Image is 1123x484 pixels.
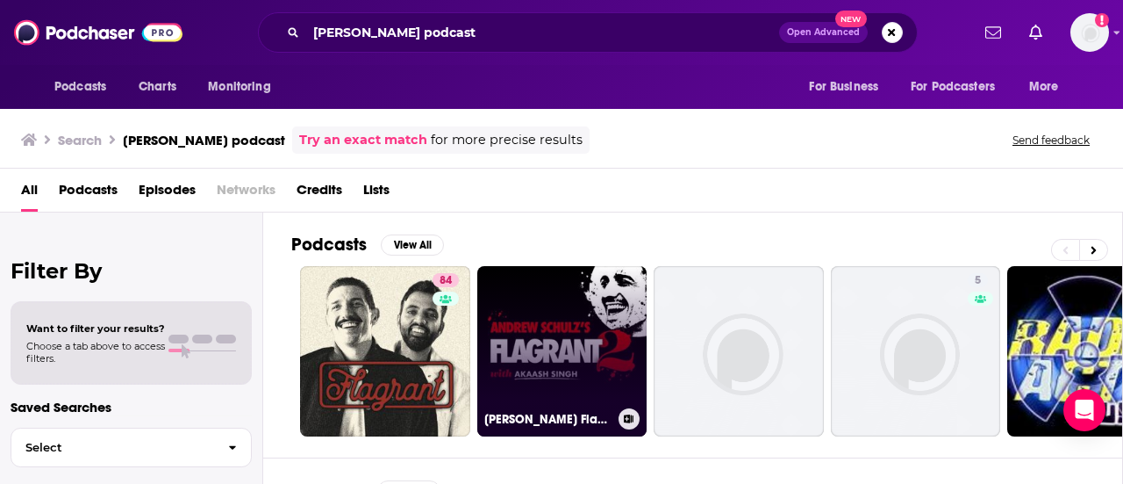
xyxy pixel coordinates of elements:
button: View All [381,235,444,256]
a: PodcastsView All [291,234,444,256]
h3: [PERSON_NAME] podcast [123,132,285,148]
h3: [PERSON_NAME] Flagrant 2 with [PERSON_NAME] [484,412,612,427]
p: Saved Searches [11,399,252,415]
a: Show notifications dropdown [978,18,1008,47]
button: open menu [899,70,1020,104]
h2: Podcasts [291,234,367,256]
span: For Podcasters [911,75,995,99]
button: Send feedback [1007,133,1095,148]
a: 84 [300,266,470,437]
button: open menu [196,70,293,104]
span: Choose a tab above to access filters. [26,340,165,365]
button: open menu [42,70,129,104]
a: All [21,176,38,212]
a: 5 [968,273,988,287]
svg: Add a profile image [1095,13,1109,27]
span: For Business [809,75,878,99]
h3: Search [58,132,102,148]
a: Lists [363,176,390,212]
h2: Filter By [11,258,252,284]
button: open menu [1017,70,1081,104]
span: Select [11,442,214,453]
button: Select [11,428,252,467]
a: Episodes [139,176,196,212]
button: open menu [797,70,900,104]
div: Search podcasts, credits, & more... [258,12,918,53]
img: Podchaser - Follow, Share and Rate Podcasts [14,16,182,49]
span: More [1029,75,1059,99]
button: Show profile menu [1070,13,1109,52]
span: 84 [440,272,452,290]
button: Open AdvancedNew [779,22,868,43]
span: Podcasts [54,75,106,99]
a: Credits [297,176,342,212]
span: Want to filter your results? [26,322,165,335]
span: Charts [139,75,176,99]
a: Podcasts [59,176,118,212]
input: Search podcasts, credits, & more... [306,18,779,47]
div: Open Intercom Messenger [1063,389,1105,431]
span: Monitoring [208,75,270,99]
a: 84 [433,273,459,287]
a: 5 [831,266,1001,437]
a: Show notifications dropdown [1022,18,1049,47]
a: Try an exact match [299,130,427,150]
img: User Profile [1070,13,1109,52]
span: 5 [975,272,981,290]
span: Open Advanced [787,28,860,37]
span: New [835,11,867,27]
a: [PERSON_NAME] Flagrant 2 with [PERSON_NAME] [477,266,647,437]
span: Logged in as jillsiegel [1070,13,1109,52]
span: Networks [217,176,275,212]
a: Charts [127,70,187,104]
span: for more precise results [431,130,583,150]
